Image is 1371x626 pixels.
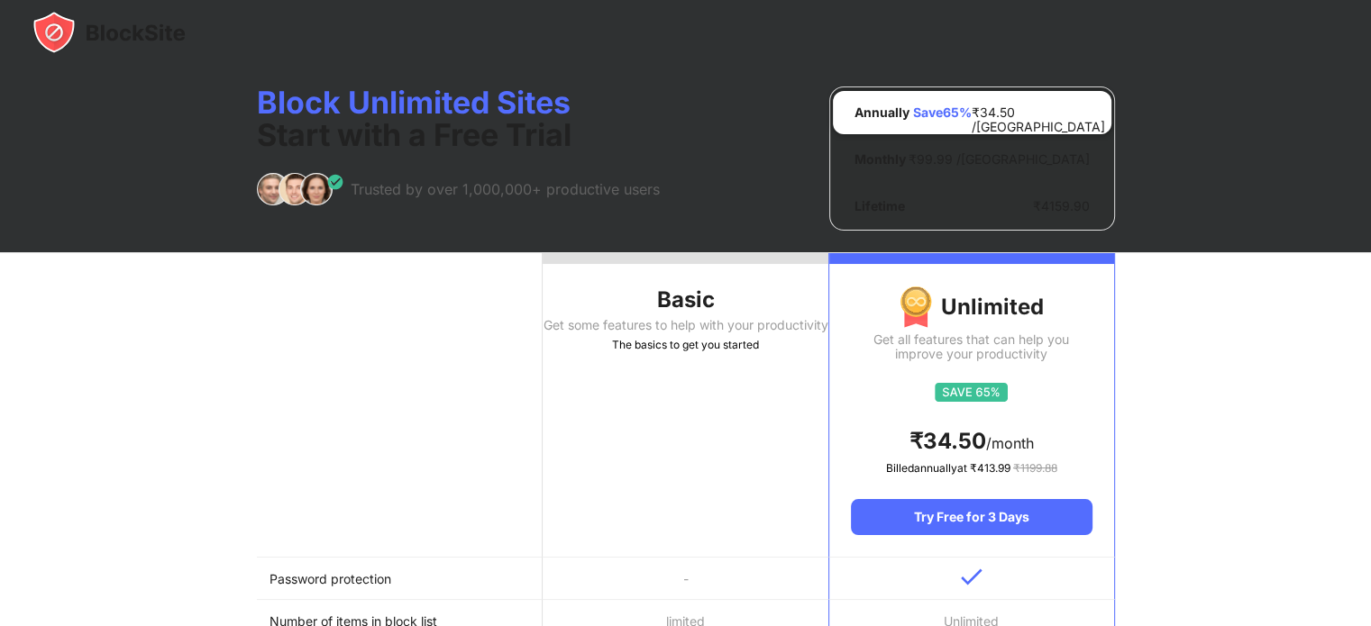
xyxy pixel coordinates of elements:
div: Try Free for 3 Days [851,499,1092,535]
div: Lifetime [855,199,905,213]
img: img-premium-medal [900,286,932,329]
div: Get all features that can help you improve your productivity [851,332,1092,361]
div: Annually [855,105,909,120]
td: Password protection [257,558,543,600]
span: ₹ 34.50 [909,428,986,454]
div: Block Unlimited Sites [257,86,660,151]
div: ₹ 99.99 /[GEOGRAPHIC_DATA] [909,152,1090,167]
div: Monthly [855,152,906,167]
span: Start with a Free Trial [257,116,571,153]
div: Save 65 % [913,105,972,120]
div: Basic [543,286,828,314]
img: blocksite-icon-black.svg [32,11,186,54]
div: ₹ 34.50 /[GEOGRAPHIC_DATA] [972,105,1105,120]
img: trusted-by.svg [257,173,344,205]
div: Get some features to help with your productivity [543,318,828,332]
span: ₹ 1199.88 [1013,461,1057,475]
td: - [543,558,828,600]
div: The basics to get you started [543,336,828,354]
div: /month [851,427,1092,456]
div: ₹ 4159.90 [1033,199,1090,213]
div: Trusted by over 1,000,000+ productive users [351,180,660,198]
img: v-blue.svg [961,568,983,585]
div: Billed annually at ₹ 413.99 [851,459,1092,477]
div: Unlimited [851,286,1092,329]
img: save65.svg [935,383,1008,402]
